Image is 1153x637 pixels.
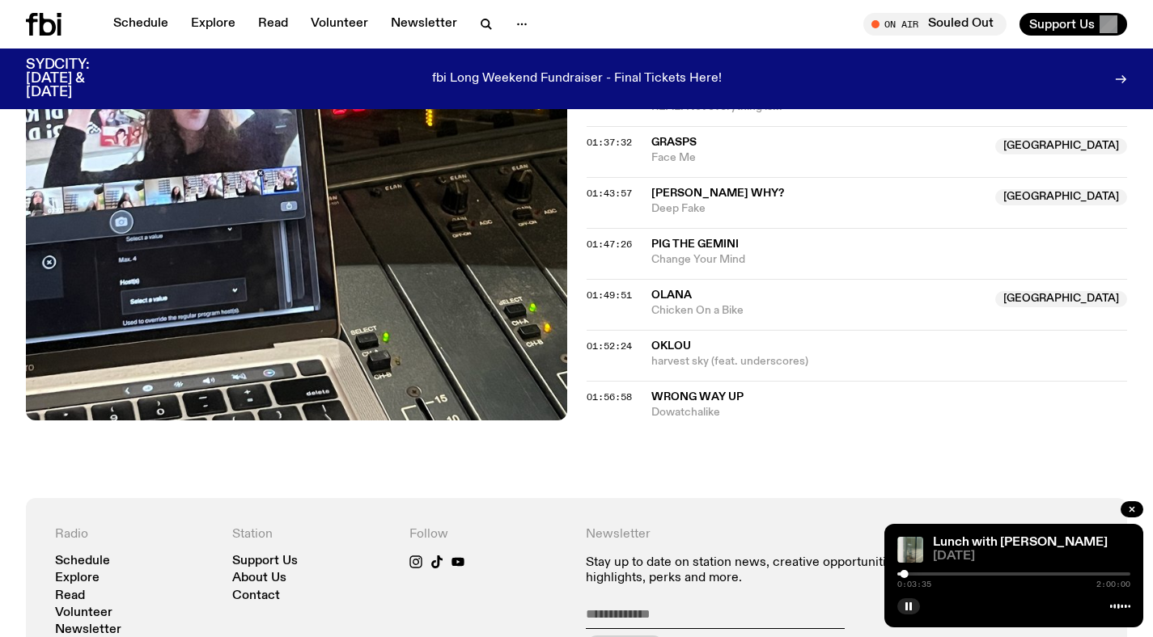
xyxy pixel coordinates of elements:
[301,13,378,36] a: Volunteer
[232,527,390,542] h4: Station
[586,555,921,586] p: Stay up to date on station news, creative opportunities, highlights, perks and more.
[995,291,1127,307] span: [GEOGRAPHIC_DATA]
[104,13,178,36] a: Schedule
[587,136,632,149] span: 01:37:32
[651,137,697,148] span: Grasps
[651,238,739,250] span: Pig The Gemini
[55,572,100,584] a: Explore
[587,393,632,402] button: 01:56:58
[587,390,632,403] span: 01:56:58
[651,252,1128,268] span: Change Your Mind
[181,13,245,36] a: Explore
[587,138,632,147] button: 01:37:32
[995,138,1127,154] span: [GEOGRAPHIC_DATA]
[55,555,110,567] a: Schedule
[651,354,1128,369] span: harvest sky (feat. underscores)
[248,13,298,36] a: Read
[587,240,632,249] button: 01:47:26
[55,590,85,602] a: Read
[55,607,112,619] a: Volunteer
[651,188,784,199] span: [PERSON_NAME] Why?
[587,187,632,200] span: 01:43:57
[651,201,986,217] span: Deep Fake
[651,405,1128,420] span: Dowatchalike
[55,624,121,636] a: Newsletter
[586,527,921,542] h4: Newsletter
[651,340,691,352] span: Oklou
[587,189,632,198] button: 01:43:57
[1019,13,1127,36] button: Support Us
[409,527,567,542] h4: Follow
[432,72,722,86] p: fbi Long Weekend Fundraiser - Final Tickets Here!
[863,13,1007,36] button: On AirSouled Out
[587,340,632,352] span: 01:52:24
[1096,580,1130,588] span: 2:00:00
[232,590,280,602] a: Contact
[587,291,632,300] button: 01:49:51
[995,189,1127,205] span: [GEOGRAPHIC_DATA]
[381,13,467,36] a: Newsletter
[933,536,1108,549] a: Lunch with [PERSON_NAME]
[933,551,1130,563] span: [DATE]
[232,555,298,567] a: Support Us
[587,238,632,251] span: 01:47:26
[651,150,986,166] span: Face Me
[651,289,692,301] span: Olana
[587,342,632,351] button: 01:52:24
[651,303,986,318] span: Chicken On a Bike
[26,58,129,99] h3: SYDCITY: [DATE] & [DATE]
[587,289,632,302] span: 01:49:51
[232,572,286,584] a: About Us
[897,580,931,588] span: 0:03:35
[55,527,213,542] h4: Radio
[1029,17,1095,32] span: Support Us
[651,391,744,403] span: Wrong Way Up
